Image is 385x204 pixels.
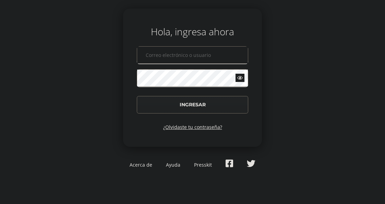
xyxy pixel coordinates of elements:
[194,161,212,168] a: Presskit
[137,47,248,63] input: Correo electrónico o usuario
[163,124,222,130] a: ¿Olvidaste tu contraseña?
[166,161,180,168] a: Ayuda
[137,96,248,113] button: Ingresar
[137,25,248,38] div: Hola, ingresa ahora
[130,161,152,168] a: Acerca de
